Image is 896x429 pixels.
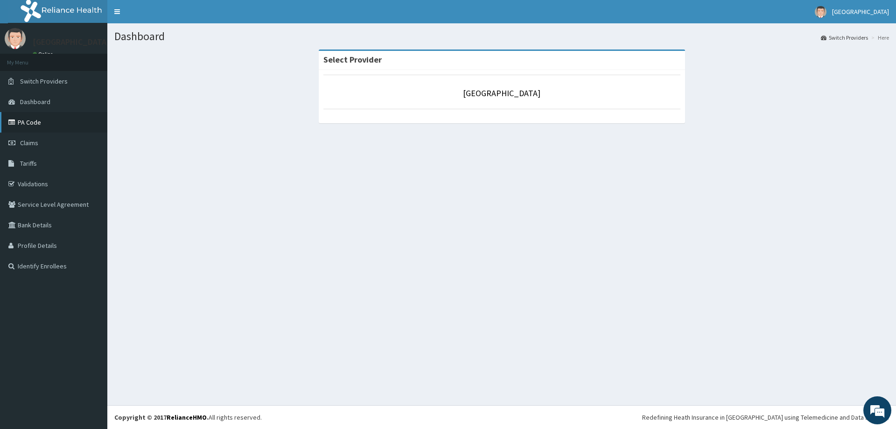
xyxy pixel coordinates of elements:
[114,30,889,42] h1: Dashboard
[642,413,889,422] div: Redefining Heath Insurance in [GEOGRAPHIC_DATA] using Telemedicine and Data Science!
[20,139,38,147] span: Claims
[20,77,68,85] span: Switch Providers
[869,34,889,42] li: Here
[815,6,826,18] img: User Image
[33,51,55,57] a: Online
[20,98,50,106] span: Dashboard
[463,88,540,98] a: [GEOGRAPHIC_DATA]
[5,28,26,49] img: User Image
[20,159,37,168] span: Tariffs
[167,413,207,422] a: RelianceHMO
[107,405,896,429] footer: All rights reserved.
[821,34,868,42] a: Switch Providers
[33,38,110,46] p: [GEOGRAPHIC_DATA]
[114,413,209,422] strong: Copyright © 2017 .
[832,7,889,16] span: [GEOGRAPHIC_DATA]
[323,54,382,65] strong: Select Provider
